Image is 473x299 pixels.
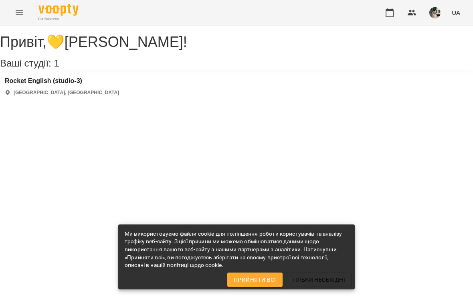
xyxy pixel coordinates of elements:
[5,77,119,85] a: Rocket English (studio-3)
[452,8,460,17] span: UA
[449,5,463,20] button: UA
[10,3,29,22] button: Menu
[429,7,441,18] img: cf4d6eb83d031974aacf3fedae7611bc.jpeg
[38,4,79,16] img: Voopty Logo
[14,89,119,96] p: [GEOGRAPHIC_DATA], [GEOGRAPHIC_DATA]
[54,58,59,69] span: 1
[38,16,79,22] span: For Business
